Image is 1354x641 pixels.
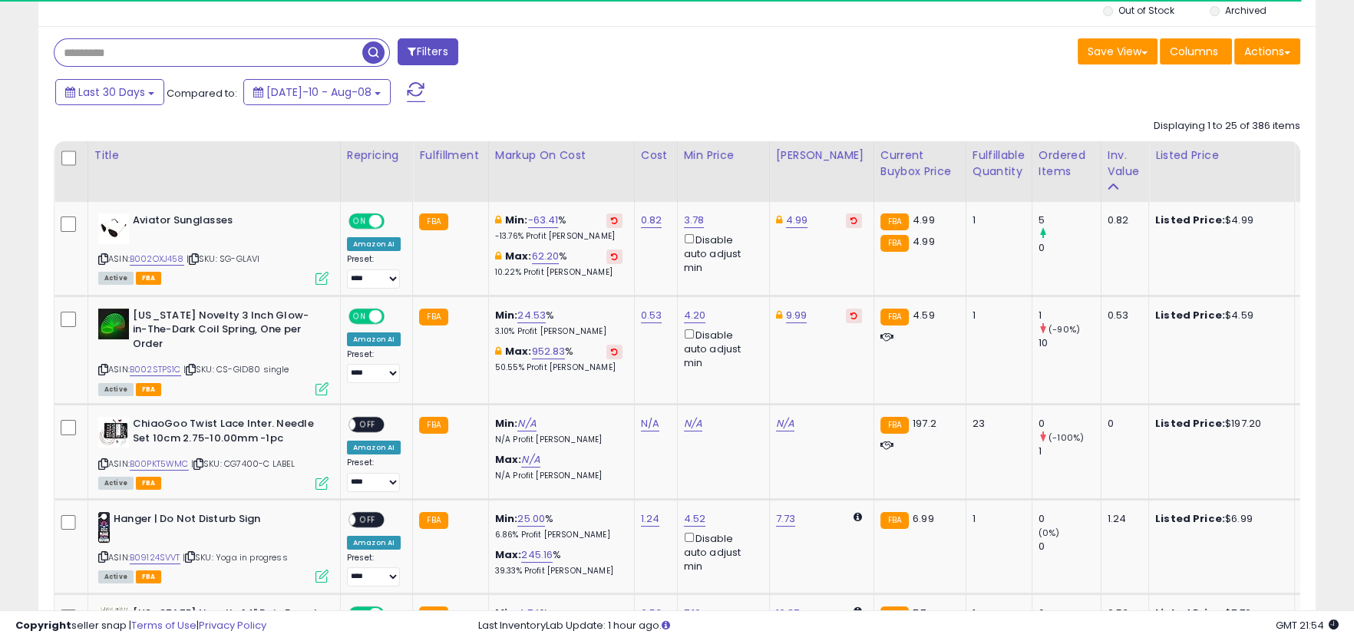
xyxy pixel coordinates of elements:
strong: Copyright [15,618,71,633]
a: N/A [517,416,536,431]
span: ON [350,215,369,228]
div: 1 [973,309,1020,322]
b: Max: [505,249,532,263]
div: % [495,249,623,278]
a: 3.78 [684,213,705,228]
div: ASIN: [98,417,329,488]
a: N/A [684,416,702,431]
b: Aviator Sunglasses [133,213,319,232]
div: Min Price [684,147,763,164]
span: | SKU: CG7400-C LABEL [191,458,296,470]
span: OFF [382,309,407,322]
a: Terms of Use [131,618,196,633]
b: Listed Price: [1155,511,1225,526]
div: % [495,345,623,373]
b: [US_STATE] Novelty 3 Inch Glow-in-The-Dark Coil Spring, One per Order [133,309,319,355]
p: 39.33% Profit [PERSON_NAME] [495,566,623,577]
a: 4.52 [684,511,706,527]
a: 0.82 [641,213,662,228]
a: 1.24 [641,511,660,527]
div: [PERSON_NAME] [776,147,867,164]
div: 1.24 [1108,512,1137,526]
small: FBA [419,512,447,529]
img: 51ZDsc71G6L._SL40_.jpg [98,309,129,339]
button: Save View [1078,38,1158,64]
b: Max: [505,344,532,358]
a: 0.53 [641,308,662,323]
b: Min: [505,213,528,227]
span: | SKU: SG-GLAVI [187,253,260,265]
div: ASIN: [98,512,329,582]
span: 197.2 [913,416,936,431]
button: Last 30 Days [55,79,164,105]
div: 1 [973,213,1020,227]
small: FBA [880,512,909,529]
span: FBA [136,272,162,285]
a: 25.00 [517,511,545,527]
div: Inv. value [1108,147,1142,180]
a: B002OXJ458 [130,253,184,266]
label: Out of Stock [1118,4,1174,17]
small: FBA [419,417,447,434]
span: Columns [1170,44,1218,59]
div: ASIN: [98,309,329,394]
a: 4.20 [684,308,706,323]
span: All listings currently available for purchase on Amazon [98,272,134,285]
div: 23 [973,417,1020,431]
small: FBA [419,213,447,230]
small: (-100%) [1049,431,1084,444]
span: | SKU: CS-GID80 single [183,363,289,375]
b: Min: [495,511,518,526]
th: The percentage added to the cost of goods (COGS) that forms the calculator for Min & Max prices. [488,141,634,202]
span: All listings currently available for purchase on Amazon [98,383,134,396]
small: FBA [419,309,447,325]
div: Disable auto adjust min [684,231,758,275]
b: Max: [495,452,522,467]
div: % [495,309,623,337]
img: 51GJpmLPRFL._SL40_.jpg [98,417,129,448]
label: Archived [1225,4,1266,17]
div: Title [94,147,334,164]
small: FBA [880,309,909,325]
div: Amazon AI [347,237,401,251]
span: 6.99 [913,511,934,526]
div: $197.20 [1155,417,1283,431]
a: 245.16 [521,547,553,563]
span: All listings currently available for purchase on Amazon [98,477,134,490]
p: 6.86% Profit [PERSON_NAME] [495,530,623,540]
div: Preset: [347,553,401,586]
p: -13.76% Profit [PERSON_NAME] [495,231,623,242]
div: $4.59 [1155,309,1283,322]
div: 10 [1039,336,1101,350]
span: Compared to: [167,86,237,101]
a: B00PKT5WMC [130,458,189,471]
div: Fulfillable Quantity [973,147,1025,180]
div: 1 [973,512,1020,526]
span: 4.59 [913,308,935,322]
div: Current Buybox Price [880,147,959,180]
small: FBA [880,235,909,252]
span: FBA [136,383,162,396]
div: Last InventoryLab Update: 1 hour ago. [478,619,1339,633]
div: Repricing [347,147,407,164]
b: Min: [495,416,518,431]
div: Preset: [347,349,401,383]
p: N/A Profit [PERSON_NAME] [495,471,623,481]
button: Filters [398,38,457,65]
div: Disable auto adjust min [684,326,758,370]
b: Listed Price: [1155,416,1225,431]
div: 0.53 [1108,309,1137,322]
div: $6.99 [1155,512,1283,526]
div: Disable auto adjust min [684,530,758,573]
div: Amazon AI [347,332,401,346]
div: $4.99 [1155,213,1283,227]
div: Markup on Cost [495,147,628,164]
div: Cost [641,147,671,164]
span: FBA [136,477,162,490]
small: FBA [880,417,909,434]
div: Amazon AI [347,441,401,454]
span: All listings currently available for purchase on Amazon [98,570,134,583]
div: Fulfillment [419,147,481,164]
a: B09124SVVT [130,551,180,564]
div: 1 [1039,444,1101,458]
